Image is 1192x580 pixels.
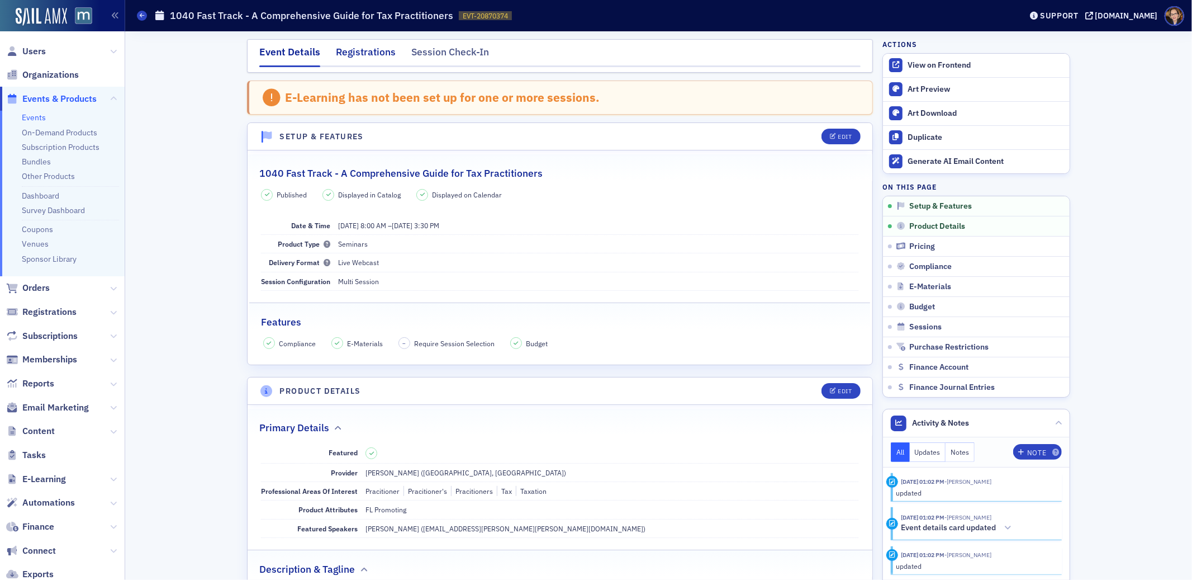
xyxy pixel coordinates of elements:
[910,242,935,252] span: Pricing
[838,388,852,394] div: Edit
[338,239,368,248] span: Seminars
[365,504,406,515] div: FL Promoting
[901,551,945,559] time: 9/30/2025 01:02 PM
[910,362,969,372] span: Finance Account
[170,9,453,22] h1: 1040 Fast Track - A Comprehensive Guide for Tax Practitioners
[821,129,860,144] button: Edit
[392,221,412,230] span: [DATE]
[516,486,547,496] div: Taxation
[908,133,1064,143] div: Duplicate
[908,84,1064,95] div: Art Preview
[945,551,992,559] span: Dee Sullivan
[261,315,301,329] h2: Features
[883,149,1070,173] button: Generate AI Email Content
[910,262,952,272] span: Compliance
[6,497,75,509] a: Automations
[298,505,358,514] span: Product Attributes
[22,402,89,414] span: Email Marketing
[6,378,54,390] a: Reports
[908,109,1064,119] div: Art Download
[22,473,66,485] span: E-Learning
[278,239,330,248] span: Product Type
[913,417,970,429] span: Activity & Notes
[285,90,600,105] div: E-Learning has not been set up for one or more sessions.
[338,277,379,286] span: Multi Session
[886,549,898,561] div: Update
[75,7,92,25] img: SailAMX
[6,449,46,461] a: Tasks
[22,545,56,557] span: Connect
[297,524,358,533] span: Featured Speakers
[269,258,330,267] span: Delivery Format
[280,385,361,397] h4: Product Details
[280,131,364,143] h4: Setup & Features
[901,522,1016,534] button: Event details card updated
[259,421,329,435] h2: Primary Details
[1040,11,1079,21] div: Support
[22,306,77,318] span: Registrations
[883,125,1070,149] button: Duplicate
[259,45,320,67] div: Event Details
[22,205,85,215] a: Survey Dashboard
[403,486,447,496] div: Pracitioner's
[901,523,996,533] h5: Event details card updated
[526,338,548,348] span: Budget
[896,561,1055,571] div: updated
[336,45,396,65] div: Registrations
[259,562,355,577] h2: Description & Tagline
[432,190,502,200] span: Displayed on Calendar
[882,39,917,49] h4: Actions
[365,468,566,477] span: [PERSON_NAME] ([GEOGRAPHIC_DATA], [GEOGRAPHIC_DATA])
[22,171,75,181] a: Other Products
[414,338,495,348] span: Require Session Selection
[338,190,401,200] span: Displayed in Catalog
[22,93,97,105] span: Events & Products
[277,190,307,200] span: Published
[910,322,942,332] span: Sessions
[22,128,97,138] a: On-Demand Products
[6,282,50,294] a: Orders
[338,216,858,234] dd: –
[882,182,1070,192] h4: On this page
[896,488,1055,498] div: updated
[497,486,512,496] div: Tax
[1013,444,1062,460] button: Note
[22,112,46,122] a: Events
[67,7,92,26] a: View Homepage
[365,524,645,534] div: [PERSON_NAME] ([EMAIL_ADDRESS][PERSON_NAME][PERSON_NAME][DOMAIN_NAME])
[22,45,46,58] span: Users
[910,383,995,393] span: Finance Journal Entries
[946,442,975,462] button: Notes
[821,383,860,399] button: Edit
[910,342,989,352] span: Purchase Restrictions
[901,478,945,485] time: 9/30/2025 01:02 PM
[22,157,51,167] a: Bundles
[22,521,54,533] span: Finance
[883,101,1070,125] a: Art Download
[945,478,992,485] span: Dee Sullivan
[6,521,54,533] a: Finance
[910,201,972,211] span: Setup & Features
[261,277,330,286] span: Session Configuration
[6,69,79,81] a: Organizations
[910,221,966,232] span: Product Details
[1085,12,1162,20] button: [DOMAIN_NAME]
[22,224,53,234] a: Coupons
[291,221,330,230] span: Date & Time
[22,191,59,201] a: Dashboard
[901,513,945,521] time: 9/30/2025 01:02 PM
[1095,11,1158,21] div: [DOMAIN_NAME]
[22,449,46,461] span: Tasks
[22,142,99,152] a: Subscription Products
[910,442,946,462] button: Updates
[6,402,89,414] a: Email Marketing
[6,45,46,58] a: Users
[259,166,543,181] h2: 1040 Fast Track - A Comprehensive Guide for Tax Practitioners
[22,425,55,437] span: Content
[402,339,406,347] span: –
[6,93,97,105] a: Events & Products
[414,221,439,230] time: 3:30 PM
[22,254,77,264] a: Sponsor Library
[411,45,489,65] div: Session Check-In
[908,60,1064,70] div: View on Frontend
